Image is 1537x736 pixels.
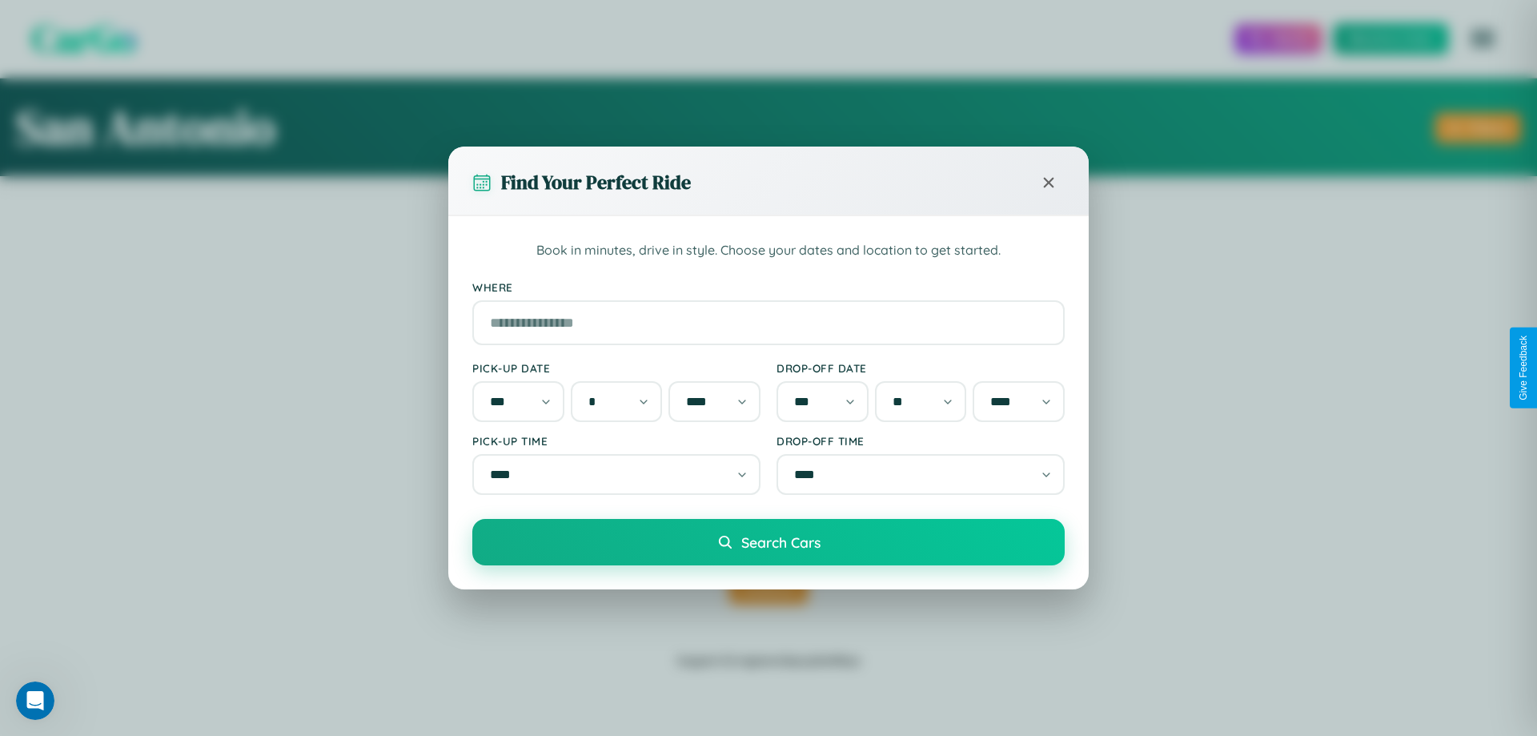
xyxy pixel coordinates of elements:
[472,280,1065,294] label: Where
[472,519,1065,565] button: Search Cars
[472,361,760,375] label: Pick-up Date
[741,533,821,551] span: Search Cars
[501,169,691,195] h3: Find Your Perfect Ride
[777,361,1065,375] label: Drop-off Date
[472,240,1065,261] p: Book in minutes, drive in style. Choose your dates and location to get started.
[777,434,1065,448] label: Drop-off Time
[472,434,760,448] label: Pick-up Time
